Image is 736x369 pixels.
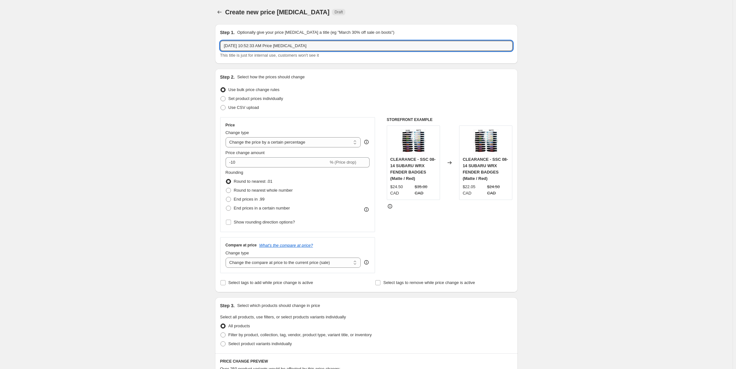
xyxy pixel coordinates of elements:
h2: Step 3. [220,302,235,309]
div: help [363,259,370,266]
span: Select tags to add while price change is active [228,280,313,285]
p: Select which products should change in price [237,302,320,309]
h3: Compare at price [226,243,257,248]
span: End prices in .99 [234,197,265,202]
input: -15 [226,157,328,167]
span: Select all products, use filters, or select products variants individually [220,315,346,319]
span: % (Price drop) [330,160,356,165]
span: $24.50 CAD [390,184,403,195]
span: Round to nearest .01 [234,179,272,184]
p: Select how the prices should change [237,74,305,80]
span: $24.50 CAD [487,184,500,195]
span: End prices in a certain number [234,206,290,210]
span: Change type [226,130,249,135]
span: Use bulk price change rules [228,87,279,92]
span: Draft [335,10,343,15]
span: This title is just for internal use, customers won't see it [220,53,319,58]
img: Polish_20200426_225400094_80x.jpg [400,129,426,154]
h3: Price [226,123,235,128]
span: $35.00 CAD [415,184,427,195]
span: Set product prices individually [228,96,283,101]
input: 30% off holiday sale [220,41,513,51]
span: CLEARANCE - SSC 08-14 SUBARU WRX FENDER BADGES (Matte / Red) [390,157,436,181]
span: Show rounding direction options? [234,220,295,224]
span: All products [228,323,250,328]
img: Polish_20200426_225400094_80x.jpg [473,129,499,154]
span: Create new price [MEDICAL_DATA] [225,9,330,16]
span: Change type [226,251,249,255]
button: What's the compare at price? [259,243,313,248]
span: $22.05 CAD [463,184,475,195]
h6: PRICE CHANGE PREVIEW [220,359,513,364]
span: Filter by product, collection, tag, vendor, product type, variant title, or inventory [228,332,372,337]
span: Round to nearest whole number [234,188,293,193]
div: help [363,139,370,145]
span: Use CSV upload [228,105,259,110]
h6: STOREFRONT EXAMPLE [387,117,513,122]
span: Rounding [226,170,243,175]
button: Price change jobs [215,8,224,17]
p: Optionally give your price [MEDICAL_DATA] a title (eg "March 30% off sale on boots") [237,29,394,36]
span: Select tags to remove while price change is active [383,280,475,285]
h2: Step 2. [220,74,235,80]
span: CLEARANCE - SSC 08-14 SUBARU WRX FENDER BADGES (Matte / Red) [463,157,508,181]
span: Select product variants individually [228,341,292,346]
span: Price change amount [226,150,265,155]
h2: Step 1. [220,29,235,36]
